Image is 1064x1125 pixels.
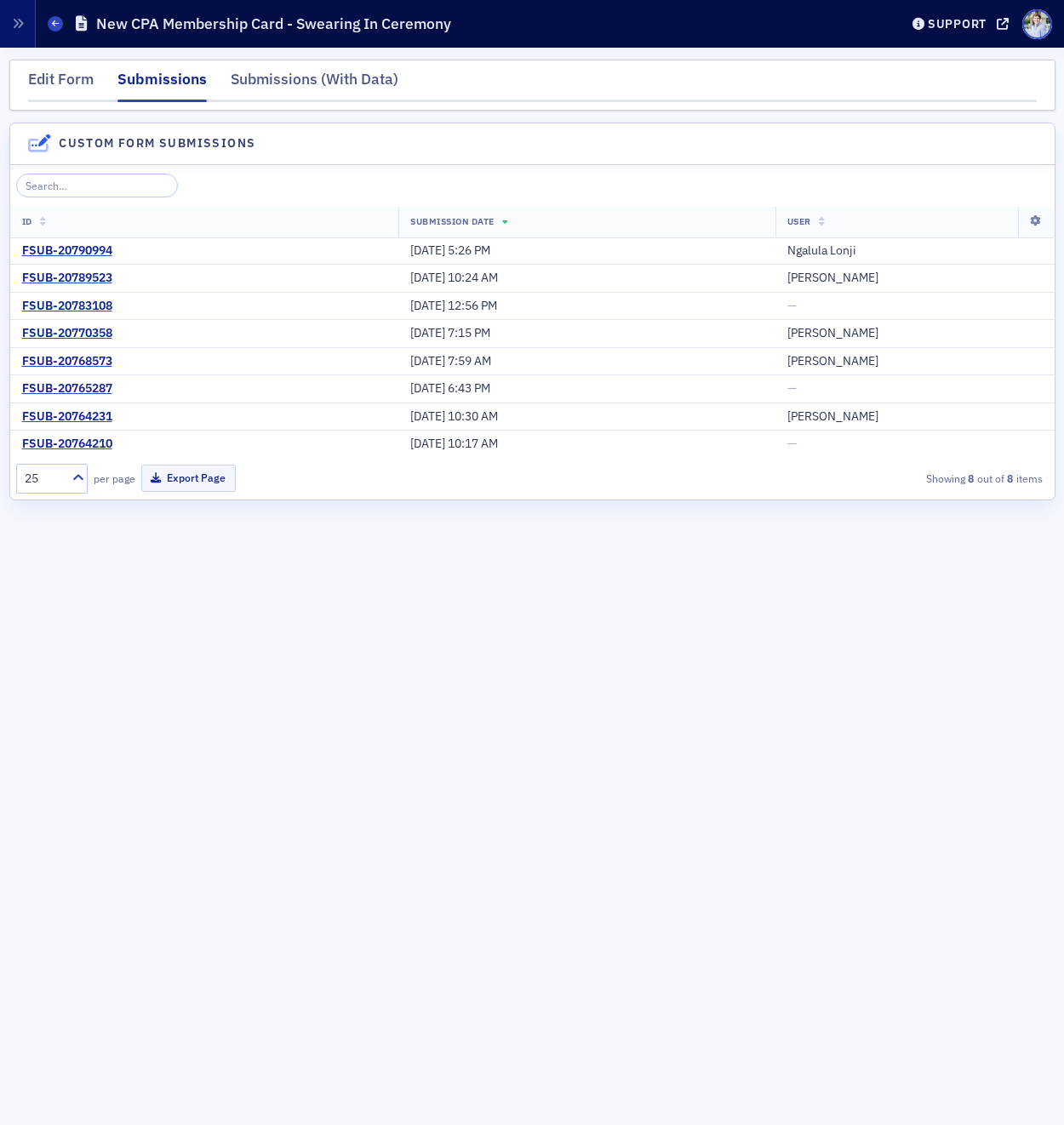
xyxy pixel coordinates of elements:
span: [DATE] [410,436,448,451]
h1: New CPA Membership Card - Swearing In Ceremony [96,14,451,34]
span: 10:17 AM [448,436,498,451]
strong: 8 [1004,471,1016,486]
a: FSUB-20768573 [22,354,125,369]
span: Submission Date [410,215,495,227]
a: FSUB-20765287 [22,381,125,397]
span: Id [22,215,32,227]
div: 25 [25,470,62,488]
a: [PERSON_NAME] [787,409,878,425]
a: [PERSON_NAME] [787,326,878,341]
span: 10:24 AM [448,270,498,285]
strong: 8 [965,471,977,486]
a: FSUB-20770358 [22,326,125,341]
div: FSUB-20764231 [22,409,112,425]
div: Edit Form [28,68,94,100]
span: 12:56 PM [448,298,497,313]
span: [DATE] [410,298,448,313]
a: FSUB-20789523 [22,271,125,286]
span: — [787,298,797,313]
a: FSUB-20783108 [22,299,125,314]
span: [DATE] [410,408,448,424]
span: — [787,436,797,451]
div: FSUB-20789523 [22,271,112,286]
span: 7:15 PM [448,325,490,340]
div: FSUB-20768573 [22,354,112,369]
div: FSUB-20770358 [22,326,112,341]
span: [DATE] [410,270,448,285]
span: — [787,380,797,396]
a: [PERSON_NAME] [787,354,878,369]
span: 10:30 AM [448,408,498,424]
a: FSUB-20790994 [22,243,125,259]
span: User [787,215,811,227]
label: per page [94,471,135,486]
span: [DATE] [410,353,448,368]
span: 5:26 PM [448,243,490,258]
span: 6:43 PM [448,380,490,396]
h4: Custom Form Submissions [59,134,255,152]
span: [DATE] [410,325,448,340]
span: [DATE] [410,243,448,258]
a: FSUB-20764210 [22,437,125,452]
div: FSUB-20764210 [22,437,112,452]
div: FSUB-20783108 [22,299,112,314]
input: Search… [16,174,179,197]
a: [PERSON_NAME] [787,271,878,286]
div: Submissions [117,68,207,102]
span: 7:59 AM [448,353,491,368]
div: Support [928,16,987,31]
div: Showing out of items [712,471,1043,486]
span: [DATE] [410,380,448,396]
a: FSUB-20764231 [22,409,125,425]
div: FSUB-20765287 [22,381,112,397]
div: Submissions (With Data) [231,68,398,100]
span: Profile [1022,9,1052,39]
button: Export Page [141,465,236,491]
div: FSUB-20790994 [22,243,112,259]
a: Ngalula Lonji [787,243,856,259]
